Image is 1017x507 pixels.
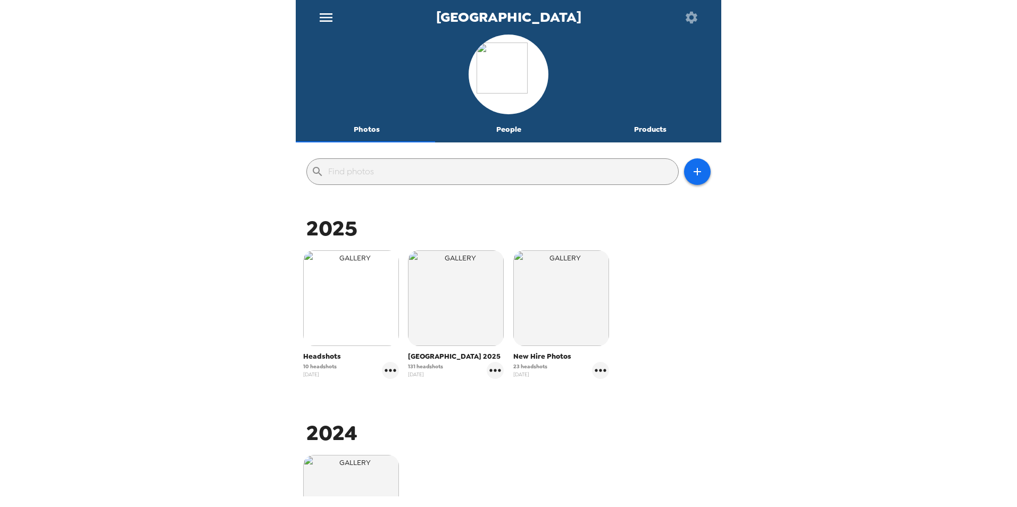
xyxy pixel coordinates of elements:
[513,370,547,378] span: [DATE]
[513,250,609,346] img: gallery
[408,362,443,370] span: 131 headshots
[592,362,609,379] button: gallery menu
[513,362,547,370] span: 23 headshots
[303,370,337,378] span: [DATE]
[296,117,438,142] button: Photos
[513,351,609,362] span: New Hire Photos
[303,250,399,346] img: gallery
[579,117,721,142] button: Products
[438,117,580,142] button: People
[382,362,399,379] button: gallery menu
[408,250,504,346] img: gallery
[328,163,674,180] input: Find photos
[306,419,357,447] span: 2024
[487,362,504,379] button: gallery menu
[408,370,443,378] span: [DATE]
[303,351,399,362] span: Headshots
[303,362,337,370] span: 10 headshots
[477,43,540,106] img: org logo
[436,10,581,24] span: [GEOGRAPHIC_DATA]
[306,214,357,242] span: 2025
[408,351,504,362] span: [GEOGRAPHIC_DATA] 2025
